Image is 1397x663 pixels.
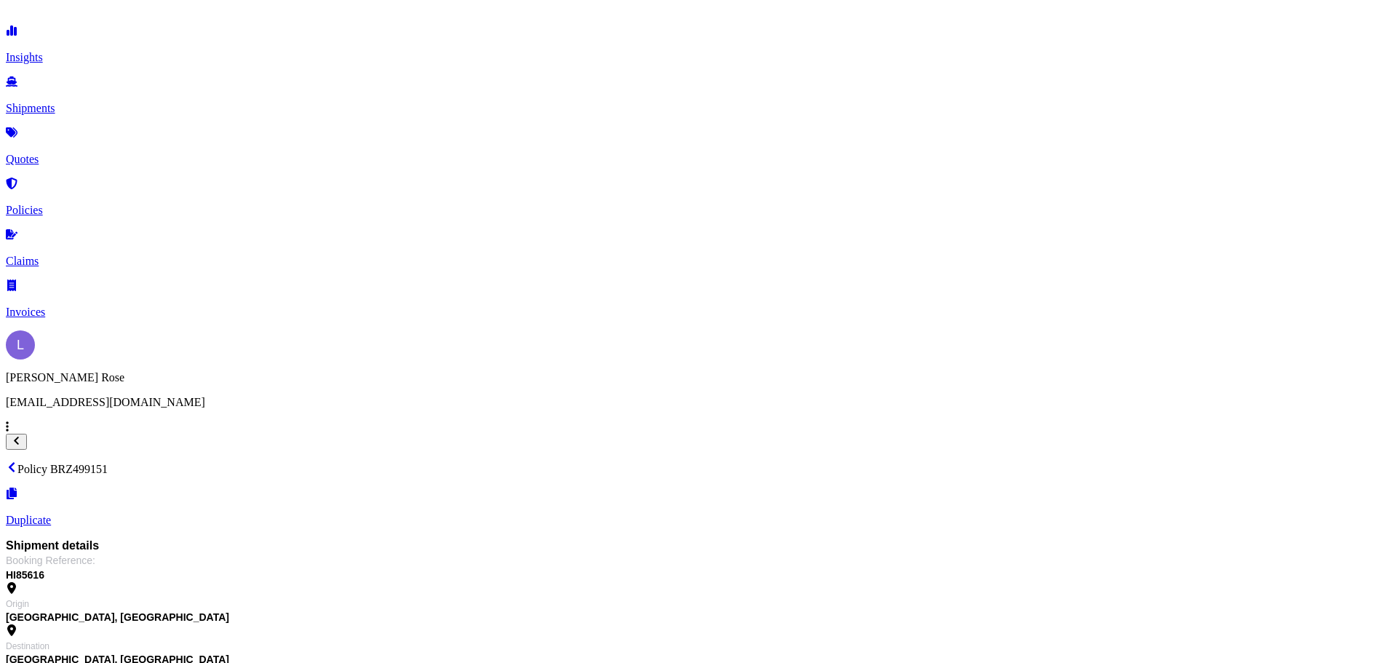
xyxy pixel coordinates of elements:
[6,306,1391,319] p: Invoices
[6,77,1391,115] a: Shipments
[6,255,1391,268] p: Claims
[6,610,229,624] span: [GEOGRAPHIC_DATA], [GEOGRAPHIC_DATA]
[6,153,1391,166] p: Quotes
[17,338,24,352] span: L
[6,640,49,652] span: Destination
[6,204,1391,217] p: Policies
[6,51,1391,64] p: Insights
[6,128,1391,166] a: Quotes
[6,102,1391,115] p: Shipments
[6,26,1391,64] a: Insights
[6,371,1391,384] p: [PERSON_NAME] Rose
[6,553,95,568] span: Booking Reference :
[6,514,1391,527] p: Duplicate
[6,281,1391,319] a: Invoices
[6,179,1391,217] a: Policies
[6,539,1391,553] span: Shipment details
[6,568,1391,582] span: HI85616
[6,230,1391,268] a: Claims
[6,461,1391,476] p: Policy BRZ499151
[6,598,29,610] span: Origin
[6,396,1391,409] p: [EMAIL_ADDRESS][DOMAIN_NAME]
[6,489,1391,527] a: Duplicate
